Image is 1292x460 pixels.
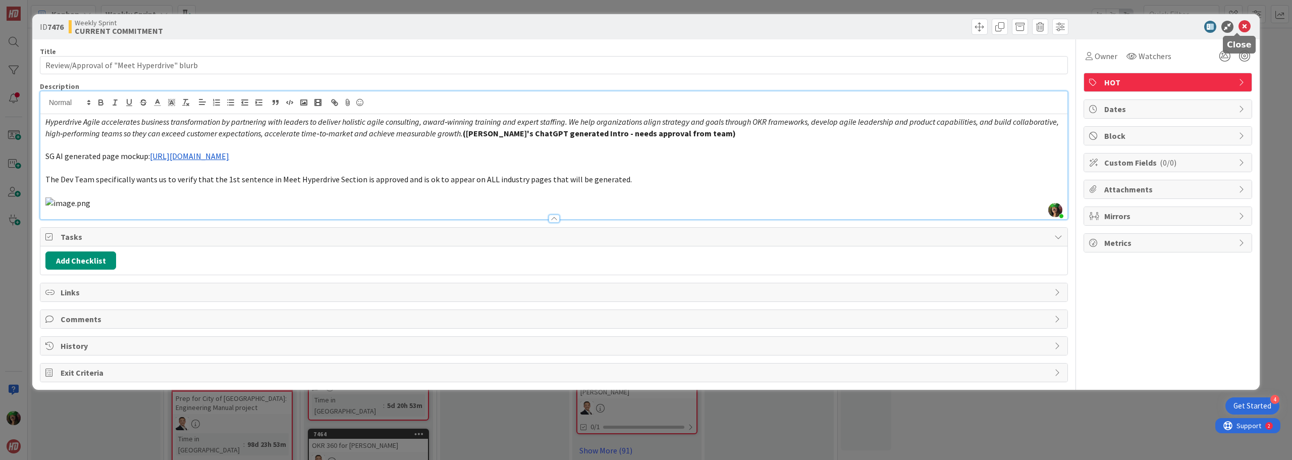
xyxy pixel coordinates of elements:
[1270,395,1279,404] div: 4
[45,174,632,184] span: The Dev Team specifically wants us to verify that the 1st sentence in Meet Hyperdrive Section is ...
[1104,76,1233,88] span: HOT
[61,286,1049,298] span: Links
[40,56,1068,74] input: type card name here...
[45,117,1060,138] em: Hyperdrive Agile accelerates business transformation by partnering with leaders to deliver holist...
[61,231,1049,243] span: Tasks
[40,47,56,56] label: Title
[1139,50,1171,62] span: Watchers
[47,22,64,32] b: 7476
[1104,103,1233,115] span: Dates
[463,128,736,138] strong: ([PERSON_NAME]'s ChatGPT generated Intro - needs approval from team)
[61,340,1049,352] span: History
[1095,50,1117,62] span: Owner
[1233,401,1271,411] div: Get Started
[45,151,150,161] span: SG AI generated page mockup:
[40,21,64,33] span: ID
[61,367,1049,379] span: Exit Criteria
[1048,203,1062,217] img: zMbp8UmSkcuFrGHA6WMwLokxENeDinhm.jpg
[1104,183,1233,195] span: Attachments
[75,27,163,35] b: CURRENT COMMITMENT
[1160,158,1176,168] span: ( 0/0 )
[1104,157,1233,169] span: Custom Fields
[75,19,163,27] span: Weekly Sprint
[40,82,79,91] span: Description
[1104,237,1233,249] span: Metrics
[45,197,90,209] img: image.png
[52,4,55,12] div: 2
[1227,40,1252,49] h5: Close
[1104,210,1233,222] span: Mirrors
[21,2,46,14] span: Support
[45,251,116,270] button: Add Checklist
[61,313,1049,325] span: Comments
[1104,130,1233,142] span: Block
[1225,397,1279,415] div: Open Get Started checklist, remaining modules: 4
[150,151,229,161] a: [URL][DOMAIN_NAME]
